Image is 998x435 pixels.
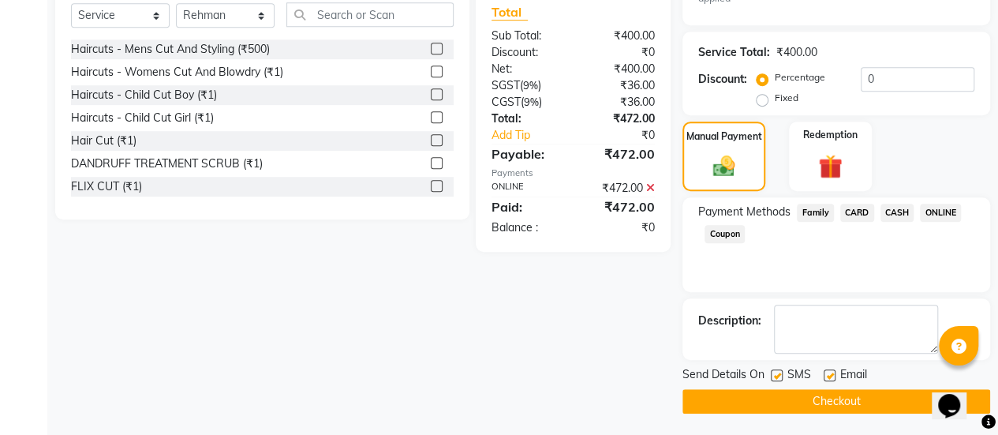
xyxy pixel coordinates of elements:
div: Net: [480,61,574,77]
span: Send Details On [682,366,764,386]
div: Hair Cut (₹1) [71,133,136,149]
span: CARD [840,204,874,222]
div: ₹0 [573,44,667,61]
img: _gift.svg [811,152,850,181]
div: Total: [480,111,574,127]
div: ₹36.00 [573,77,667,94]
button: Checkout [682,389,990,414]
div: Discount: [480,44,574,61]
div: Sub Total: [480,28,574,44]
div: Payable: [480,144,574,163]
div: Haircuts - Child Cut Boy (₹1) [71,87,217,103]
iframe: chat widget [932,372,982,419]
div: Haircuts - Mens Cut And Styling (₹500) [71,41,270,58]
div: ₹0 [589,127,667,144]
label: Redemption [803,128,858,142]
div: ( ) [480,94,574,111]
div: ₹0 [573,219,667,236]
div: Payments [492,167,655,180]
span: SGST [492,78,520,92]
input: Search or Scan [286,2,454,27]
div: Balance : [480,219,574,236]
span: Payment Methods [698,204,791,220]
div: ₹36.00 [573,94,667,111]
span: CASH [880,204,914,222]
div: ₹400.00 [573,28,667,44]
div: Haircuts - Child Cut Girl (₹1) [71,110,214,126]
label: Manual Payment [686,129,762,144]
div: Service Total: [698,44,770,61]
div: ONLINE [480,180,574,197]
span: 9% [523,79,538,92]
div: ₹472.00 [573,144,667,163]
div: ₹400.00 [573,61,667,77]
span: Email [840,366,867,386]
a: Add Tip [480,127,589,144]
span: 9% [524,96,539,108]
div: FLIX CUT (₹1) [71,178,142,195]
div: Haircuts - Womens Cut And Blowdry (₹1) [71,64,283,81]
span: Total [492,4,528,21]
span: Family [797,204,834,222]
div: ₹472.00 [573,111,667,127]
span: Coupon [705,225,745,243]
div: DANDRUFF TREATMENT SCRUB (₹1) [71,156,263,172]
label: Fixed [775,91,798,105]
span: SMS [787,366,811,386]
div: ( ) [480,77,574,94]
div: ₹472.00 [573,197,667,216]
span: ONLINE [920,204,961,222]
div: Discount: [698,71,747,88]
span: CGST [492,95,521,109]
div: ₹400.00 [776,44,817,61]
div: Paid: [480,197,574,216]
label: Percentage [775,70,825,84]
div: Description: [698,313,761,329]
img: _cash.svg [706,153,742,178]
div: ₹472.00 [573,180,667,197]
